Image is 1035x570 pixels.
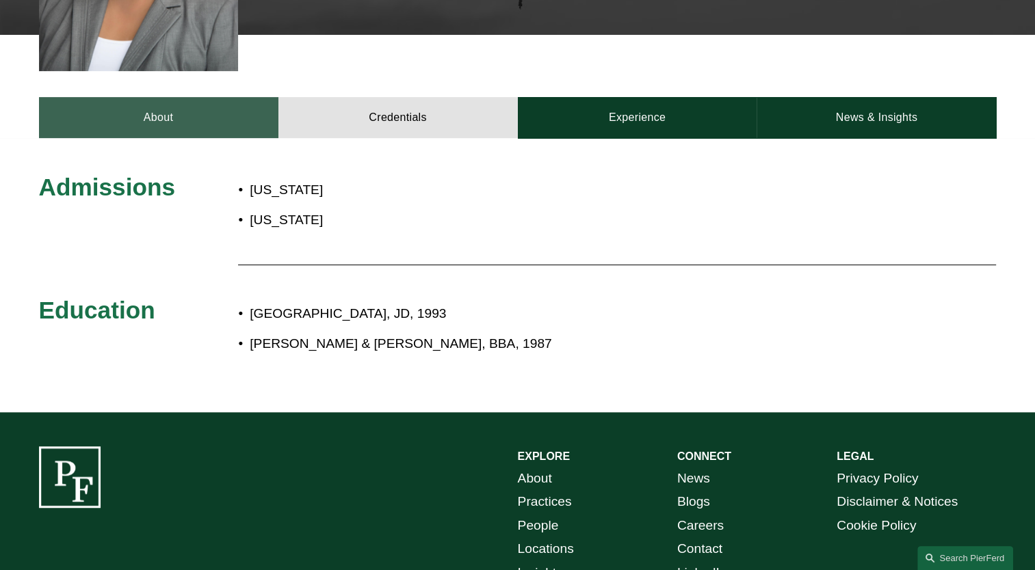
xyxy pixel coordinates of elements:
a: Disclaimer & Notices [837,490,958,514]
strong: EXPLORE [518,450,570,462]
a: Practices [518,490,572,514]
strong: LEGAL [837,450,874,462]
span: Education [39,297,155,323]
a: People [518,514,559,538]
a: Cookie Policy [837,514,916,538]
strong: CONNECT [677,450,731,462]
a: Contact [677,537,722,561]
p: [PERSON_NAME] & [PERSON_NAME], BBA, 1987 [250,332,876,356]
p: [US_STATE] [250,178,597,202]
p: [US_STATE] [250,208,597,232]
a: News & Insights [757,97,996,138]
a: Blogs [677,490,710,514]
a: Careers [677,514,724,538]
p: [GEOGRAPHIC_DATA], JD, 1993 [250,302,876,326]
a: Privacy Policy [837,467,918,491]
a: News [677,467,710,491]
a: Locations [518,537,574,561]
a: Credentials [278,97,518,138]
a: Experience [518,97,757,138]
a: About [39,97,278,138]
a: About [518,467,552,491]
a: Search this site [917,546,1013,570]
span: Admissions [39,174,175,200]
